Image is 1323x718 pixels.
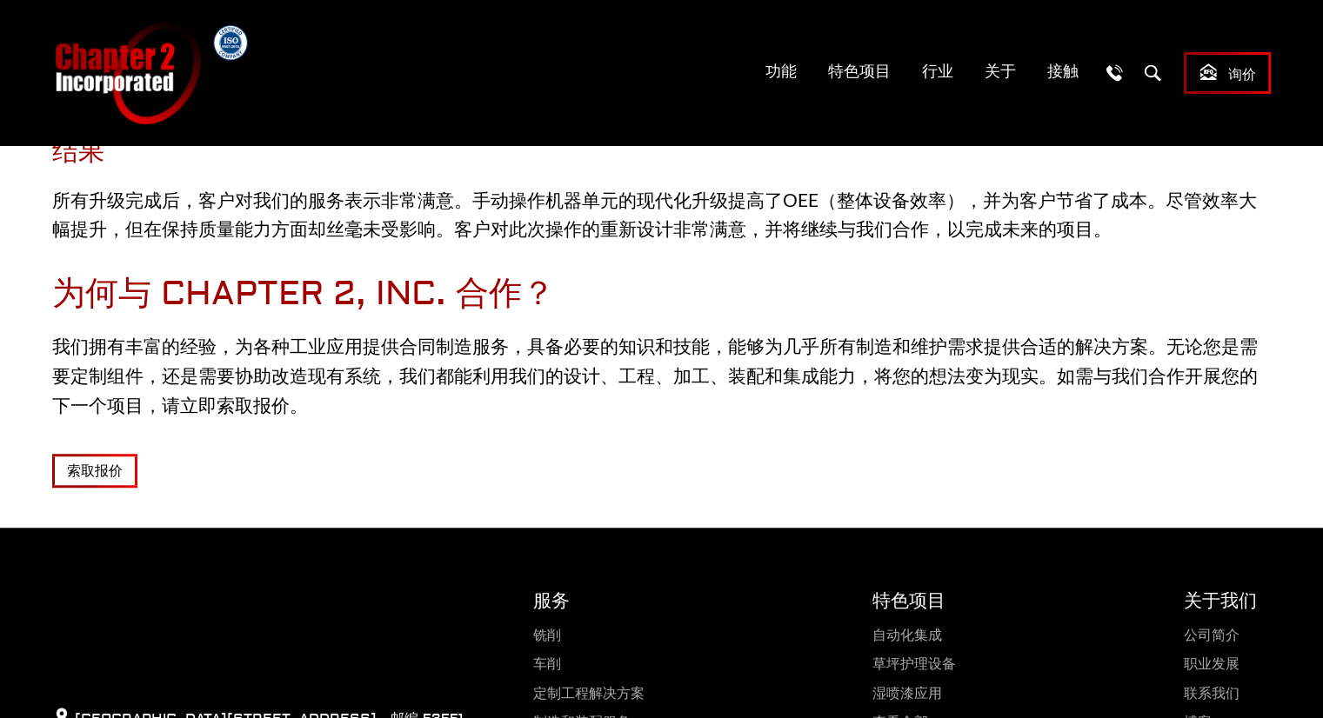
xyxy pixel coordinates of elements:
font: 功能 [765,62,797,82]
a: 铣削 [533,627,561,644]
font: 特色项目 [872,589,945,613]
font: 特色项目 [828,62,891,82]
font: 关于我们 [1184,589,1257,613]
font: 服务 [533,589,570,613]
a: 特色项目 [817,53,902,90]
a: 自动化集成 [872,627,942,644]
font: 关于 [985,62,1016,82]
a: 车削 [533,655,561,673]
font: 询价 [1228,66,1256,83]
a: 公司简介 [1184,627,1239,644]
a: 职业发展 [1184,655,1239,673]
a: 功能 [754,53,808,90]
a: 行业 [911,53,965,90]
a: 关于 [973,53,1027,90]
a: 索取报价 [52,454,137,488]
font: 结果 [52,136,104,168]
a: 接触 [1036,53,1090,90]
font: 接触 [1047,62,1079,82]
a: 草坪护理设备 [872,655,956,673]
a: 定制工程解决方案 [533,685,645,702]
font: 索取报价 [67,462,123,480]
font: 我们拥有丰富的经验，为各种工业应用提供合同制造服务，具备必要的知识和技能，能够为几乎所有制造和维护需求提供合适的解决方案。无论您是需要定制组件，还是需要协助改造现有系统，我们都能利用我们的设计、... [52,335,1258,415]
a: 询价 [1184,52,1271,94]
font: 行业 [922,62,953,82]
font: 为何与 Chapter 2, Inc. 合作？ [52,274,555,314]
a: 联系我们 [1184,685,1239,702]
a: 湿喷漆应用 [872,685,942,702]
font: 所有升级完成后，客户对我们的服务表示非常满意。手动操作机器单元的现代化升级提高了OEE（整体设备效率），并为客户节省了成本。尽管效率大幅提升，但在保持质量能力方面却丝毫未受影响。客户对此次操作的... [52,189,1257,240]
